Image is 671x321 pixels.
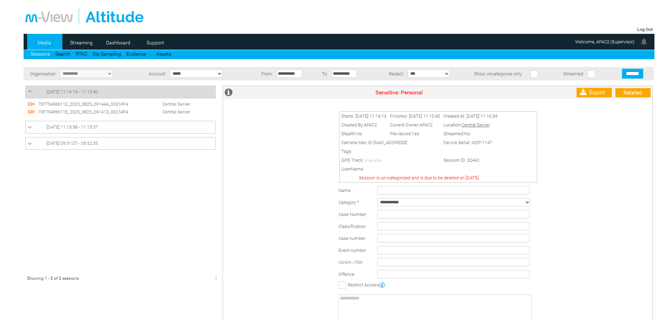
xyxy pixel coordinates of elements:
[409,113,440,119] span: [DATE] 11:15:40
[101,37,135,48] a: Dashboard
[338,272,354,277] span: Offence
[156,51,171,57] a: Assets
[577,88,612,97] a: Export
[338,212,367,217] span: Case Number:
[575,39,634,44] span: Welcome, AFAC2 (Supervisor)
[467,158,479,163] span: 32442
[55,51,70,57] a: Search
[338,224,366,229] span: Classification
[615,88,651,97] a: Related
[443,140,471,145] span: Device Serial:
[390,113,408,119] span: Finishes:
[373,140,407,145] span: [MAC_ADDRESS]
[316,67,330,80] td: To:
[443,158,466,163] span: Session ID:
[215,276,217,281] span: 1
[356,131,362,136] span: No
[412,131,420,136] span: Yes
[138,67,168,80] td: Account:
[364,122,377,128] span: AFAC2
[341,113,354,119] span: Starts:
[36,109,144,115] span: 70F75496611E_2025_0825_091413_002.MP4
[24,67,58,80] td: Organisation:
[338,248,366,253] span: Event number
[472,140,492,145] span: M2P-1147
[420,122,433,128] span: AFAC2
[355,113,386,119] span: [DATE] 11:14:13
[341,158,364,163] span: GPS Track:
[27,37,61,48] a: Media
[138,37,172,48] a: Support
[27,88,213,96] a: [DATE] 11:14:13 - 11:15:40
[637,27,653,32] a: Log Out
[442,129,499,138] td: Streamed:
[46,89,98,94] span: [DATE] 11:14:13 - 11:15:40
[36,101,144,107] span: 70F75496611E_2025_0825_091444_003.MP4
[145,101,194,107] span: Central Server
[466,113,497,119] span: [DATE] 11:16:34
[27,276,79,281] span: Showing 1 - 3 of 3 sessions
[340,129,388,138] td: Stealth:
[359,175,480,180] span: Session is un-categorized and is due to be deleted on [DATE].
[388,129,442,138] td: Pre-record:
[253,67,275,80] td: From:
[388,121,442,129] td: Current Owner:
[464,131,470,136] span: No
[341,149,352,154] span: Tags:
[31,51,50,57] a: Sessions
[443,113,465,119] span: Created At:
[371,67,406,80] td: Redact:
[46,141,98,146] span: [DATE] 09:51:07 - 09:52:35
[338,200,359,205] label: Category *
[27,108,35,116] img: video24_pre.svg
[338,260,362,265] span: Victim / POI
[46,124,98,130] span: [DATE] 11:13:38 - 11:13:57
[442,121,499,129] td: Location:
[462,122,490,128] span: Central Server
[244,86,553,99] td: Sensitive: Personal
[64,37,98,48] a: Streaming
[340,121,388,129] td: Created By:
[27,101,194,106] a: 70F75496611E_2025_0825_091444_003.MP4 Central Server
[27,139,213,148] a: [DATE] 09:51:07 - 09:52:35
[338,236,365,241] span: Case number
[563,71,584,76] span: Streamed:
[76,51,87,57] a: RTAC
[340,138,442,147] td: Camera Mac ID:
[338,188,351,193] label: Name
[27,100,35,108] img: video24_pre.svg
[27,123,213,131] a: [DATE] 11:13:38 - 11:13:57
[640,37,648,46] img: bell24.png
[337,280,542,289] td: Restrict Access
[126,51,146,57] a: Evidence
[93,51,121,57] a: Dip Sampling
[145,109,194,115] span: Central Server
[341,166,364,172] span: UserName:
[27,109,194,114] a: 70F75496611E_2025_0825_091413_002.MP4 Central Server
[474,71,523,76] span: Show uncategorise only:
